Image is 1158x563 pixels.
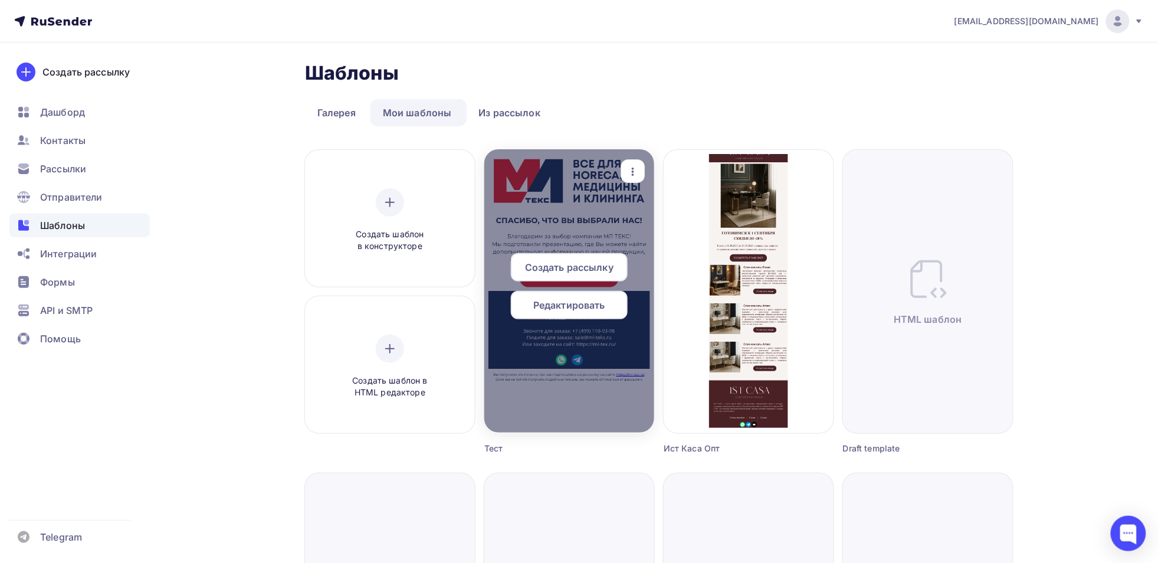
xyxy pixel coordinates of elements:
[42,65,130,79] div: Создать рассылку
[9,214,150,237] a: Шаблоны
[9,157,150,181] a: Рассылки
[954,9,1144,33] a: [EMAIL_ADDRESS][DOMAIN_NAME]
[9,185,150,209] a: Отправители
[467,99,553,126] a: Из рассылок
[40,332,81,346] span: Помощь
[40,303,93,317] span: API и SMTP
[9,270,150,294] a: Формы
[334,375,446,399] span: Создать шаблон в HTML редакторе
[843,443,970,454] div: Draft template
[484,443,612,454] div: Тест
[9,129,150,152] a: Контакты
[525,260,614,274] span: Создать рассылку
[40,530,82,544] span: Telegram
[305,99,368,126] a: Галерея
[370,99,464,126] a: Мои шаблоны
[305,61,399,85] h2: Шаблоны
[40,247,97,261] span: Интеграции
[40,105,85,119] span: Дашборд
[40,218,85,233] span: Шаблоны
[40,162,86,176] span: Рассылки
[954,15,1099,27] span: [EMAIL_ADDRESS][DOMAIN_NAME]
[334,228,446,253] span: Создать шаблон в конструкторе
[40,133,86,148] span: Контакты
[664,443,791,454] div: Ист Каса Опт
[9,100,150,124] a: Дашборд
[40,275,75,289] span: Формы
[533,298,605,312] span: Редактировать
[40,190,103,204] span: Отправители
